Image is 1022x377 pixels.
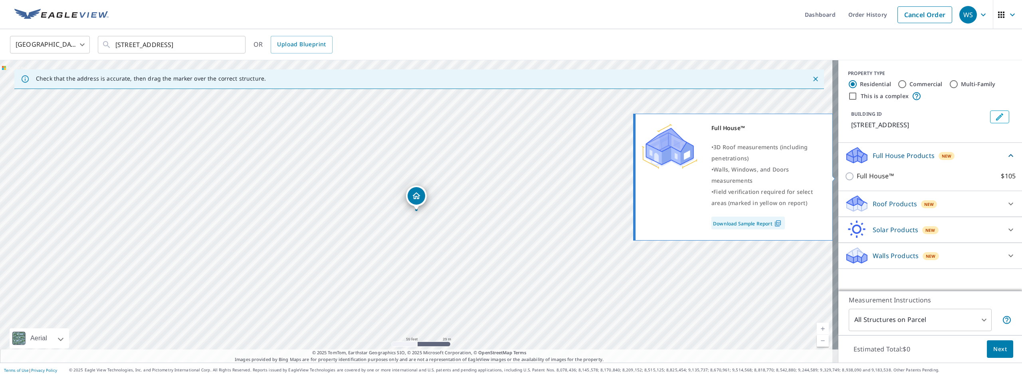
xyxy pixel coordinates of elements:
[959,6,977,24] div: WS
[1001,171,1016,181] p: $105
[711,164,822,186] div: •
[28,328,50,348] div: Aerial
[926,253,936,259] span: New
[711,142,822,164] div: •
[897,6,952,23] a: Cancel Order
[847,340,917,358] p: Estimated Total: $0
[478,349,512,355] a: OpenStreetMap
[711,166,789,184] span: Walls, Windows, and Doors measurements
[873,251,919,261] p: Walls Products
[115,34,229,56] input: Search by address or latitude-longitude
[810,74,821,84] button: Close
[711,217,785,229] a: Download Sample Report
[711,143,808,162] span: 3D Roof measurements (including penetrations)
[849,309,992,331] div: All Structures on Parcel
[271,36,332,53] a: Upload Blueprint
[873,151,935,160] p: Full House Products
[4,367,29,373] a: Terms of Use
[845,194,1016,213] div: Roof ProductsNew
[31,367,57,373] a: Privacy Policy
[848,70,1012,77] div: PROPERTY TYPE
[961,80,996,88] label: Multi-Family
[10,328,69,348] div: Aerial
[909,80,943,88] label: Commercial
[857,171,894,181] p: Full House™
[1002,315,1012,325] span: Your report will include each building or structure inside the parcel boundary. In some cases, du...
[851,120,987,130] p: [STREET_ADDRESS]
[406,186,427,210] div: Dropped pin, building 1, Residential property, 19451 Davis Ford Rd Springdale, AR 72764
[772,220,783,227] img: Pdf Icon
[845,220,1016,239] div: Solar ProductsNew
[861,92,909,100] label: This is a complex
[987,340,1013,358] button: Next
[69,367,1018,373] p: © 2025 Eagle View Technologies, Inc. and Pictometry International Corp. All Rights Reserved. Repo...
[36,75,266,82] p: Check that the address is accurate, then drag the marker over the correct structure.
[4,368,57,373] p: |
[817,335,829,347] a: Current Level 19, Zoom Out
[711,186,822,209] div: •
[845,146,1016,165] div: Full House ProductsNew
[851,111,882,117] p: BUILDING ID
[711,122,822,134] div: Full House™
[845,246,1016,265] div: Walls ProductsNew
[873,225,918,235] p: Solar Products
[513,349,527,355] a: Terms
[993,344,1007,354] span: Next
[254,36,333,53] div: OR
[14,9,109,21] img: EV Logo
[312,349,527,356] span: © 2025 TomTom, Earthstar Geographics SIO, © 2025 Microsoft Corporation, ©
[873,199,917,209] p: Roof Products
[925,227,935,233] span: New
[860,80,891,88] label: Residential
[849,295,1012,305] p: Measurement Instructions
[10,34,90,56] div: [GEOGRAPHIC_DATA]
[642,122,697,170] img: Premium
[817,323,829,335] a: Current Level 19, Zoom In
[942,153,952,159] span: New
[711,188,813,207] span: Field verification required for select areas (marked in yellow on report)
[277,39,326,49] span: Upload Blueprint
[990,111,1009,123] button: Edit building 1
[924,201,934,207] span: New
